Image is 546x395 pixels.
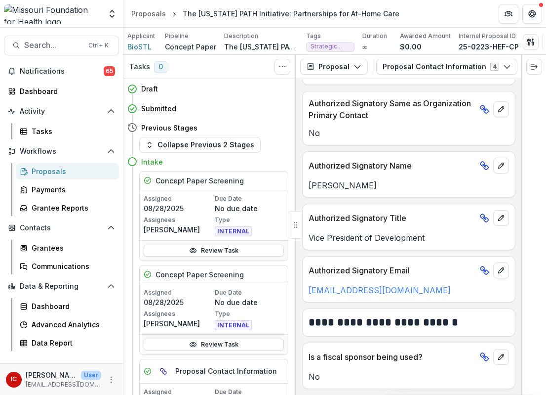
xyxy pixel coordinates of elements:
[4,278,119,294] button: Open Data & Reporting
[127,6,403,21] nav: breadcrumb
[309,160,475,172] p: Authorized Signatory Name
[20,86,111,96] div: Dashboard
[144,288,213,297] p: Assigned
[131,8,166,19] div: Proposals
[309,97,475,121] p: Authorized Signatory Same as Organization Primary Contact
[526,59,542,75] button: Expand right
[4,4,101,24] img: Missouri Foundation for Health logo
[16,298,119,314] a: Dashboard
[183,8,399,19] div: The [US_STATE] PATH Initiative: Partnerships for At-Home Care
[400,32,451,41] p: Awarded Amount
[32,301,111,311] div: Dashboard
[20,147,103,156] span: Workflows
[300,59,368,75] button: Proposal
[4,220,119,236] button: Open Contacts
[141,84,158,94] h4: Draft
[309,351,475,363] p: Is a fiscal sponsor being used?
[376,59,517,75] button: Proposal Contact Information4
[144,309,213,318] p: Assignees
[20,107,103,116] span: Activity
[144,224,213,235] p: [PERSON_NAME]
[81,371,101,380] p: User
[144,203,213,214] p: 08/28/2025
[309,212,475,224] p: Authorized Signatory Title
[129,63,150,71] h3: Tasks
[493,349,509,365] button: edit
[309,285,451,295] a: [EMAIL_ADDRESS][DOMAIN_NAME]
[32,203,111,213] div: Grantee Reports
[86,40,111,51] div: Ctrl + K
[154,61,167,73] span: 0
[215,194,284,203] p: Due Date
[20,67,104,76] span: Notifications
[127,6,170,21] a: Proposals
[127,32,155,41] p: Applicant
[16,258,119,274] a: Communications
[499,4,518,24] button: Partners
[156,176,244,186] h5: Concept Paper Screening
[139,137,261,153] button: Collapse Previous 2 Stages
[493,210,509,226] button: edit
[144,318,213,329] p: [PERSON_NAME]
[4,143,119,159] button: Open Workflows
[32,338,111,348] div: Data Report
[156,363,171,379] button: Parent task
[309,179,509,191] p: [PERSON_NAME]
[309,127,509,139] p: No
[141,123,197,133] h4: Previous Stages
[20,224,103,232] span: Contacts
[4,36,119,55] button: Search...
[105,374,117,386] button: More
[215,320,252,330] span: INTERNAL
[26,370,77,380] p: [PERSON_NAME]
[4,83,119,99] a: Dashboard
[274,59,290,75] button: Toggle View Cancelled Tasks
[32,166,111,176] div: Proposals
[144,297,213,307] p: 08/28/2025
[32,126,111,136] div: Tasks
[141,103,176,114] h4: Submitted
[16,163,119,179] a: Proposals
[309,232,509,244] p: Vice President of Development
[32,319,111,330] div: Advanced Analytics
[144,339,284,351] a: Review Task
[141,157,163,167] h4: Intake
[459,32,516,41] p: Internal Proposal ID
[224,42,298,52] p: The [US_STATE] PATH initiative will build a home-based healthcare ecosystem through community-cen...
[493,158,509,174] button: edit
[4,63,119,79] button: Notifications65
[16,316,119,333] a: Advanced Analytics
[32,184,111,195] div: Payments
[144,245,284,257] a: Review Task
[215,309,284,318] p: Type
[32,243,111,253] div: Grantees
[400,42,422,52] p: $0.00
[493,263,509,278] button: edit
[26,380,101,389] p: [EMAIL_ADDRESS][DOMAIN_NAME]
[459,42,519,52] p: 25-0223-HEF-CP
[306,32,321,41] p: Tags
[362,42,367,52] p: ∞
[16,200,119,216] a: Grantee Reports
[16,181,119,198] a: Payments
[215,297,284,307] p: No due date
[165,42,216,52] p: Concept Paper
[493,101,509,117] button: edit
[309,371,509,383] p: No
[362,32,387,41] p: Duration
[165,32,189,41] p: Pipeline
[144,216,213,224] p: Assignees
[175,366,277,376] h5: Proposal Contact Information
[4,103,119,119] button: Open Activity
[127,42,152,52] span: BioSTL
[104,66,115,76] span: 65
[215,288,284,297] p: Due Date
[311,43,350,50] span: Strategic Relationships - Health Equity Fund
[215,226,252,236] span: INTERNAL
[105,4,119,24] button: Open entity switcher
[309,264,475,276] p: Authorized Signatory Email
[11,376,17,383] div: Ivory Clarke
[224,32,258,41] p: Description
[20,282,103,291] span: Data & Reporting
[215,203,284,214] p: No due date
